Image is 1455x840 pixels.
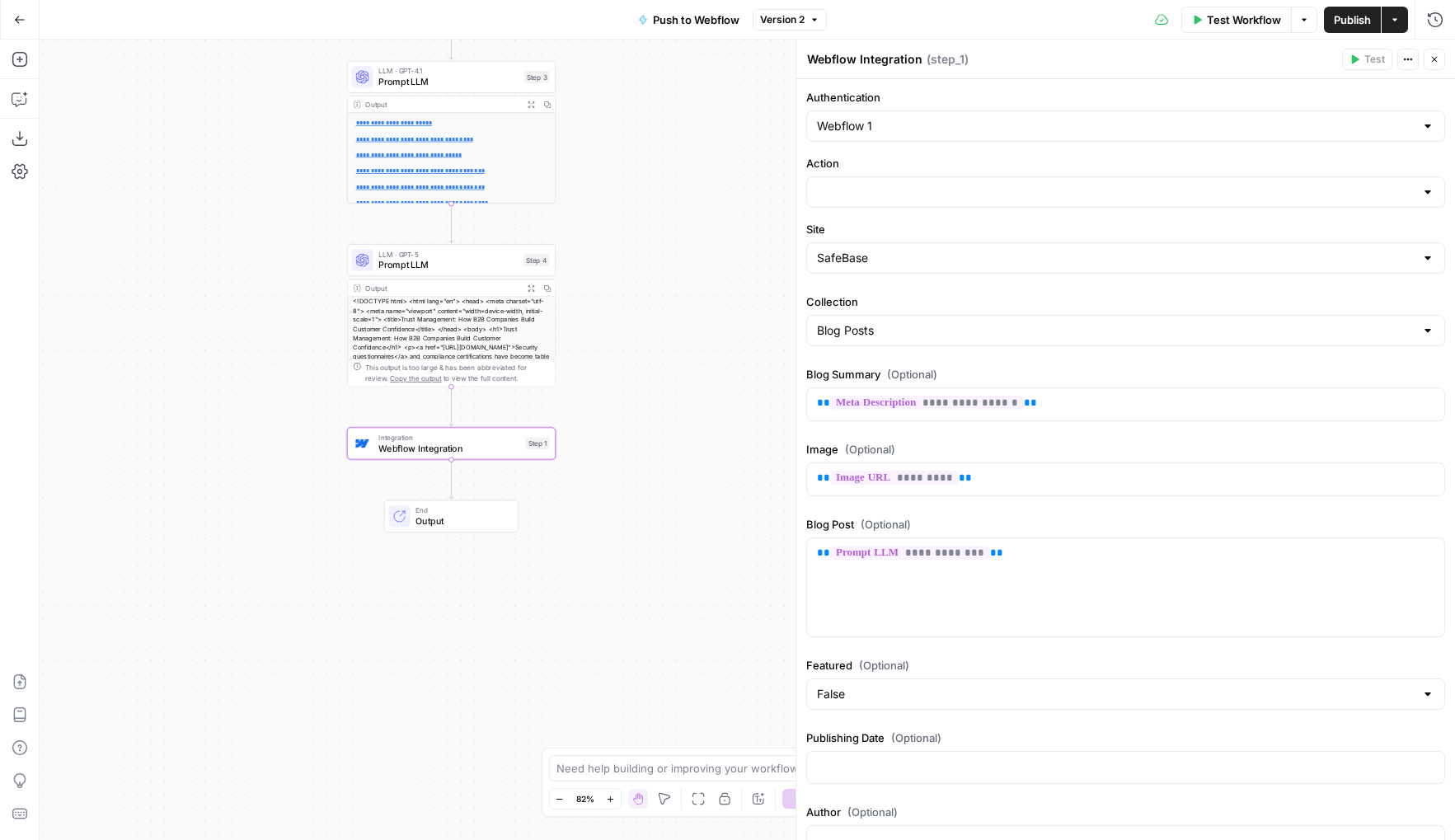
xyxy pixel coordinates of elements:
span: Prompt LLM [378,258,518,271]
button: Version 2 [753,9,827,31]
div: Output [365,283,519,293]
span: Publish [1334,12,1371,28]
span: (Optional) [887,366,937,382]
input: SafeBase [817,250,1415,266]
textarea: Webflow Integration [807,51,922,68]
span: End [415,504,507,515]
label: Authentication [806,89,1445,106]
button: Push to Webflow [628,7,749,33]
label: Blog Summary [806,366,1445,382]
label: Action [806,155,1445,171]
label: Blog Post [806,516,1445,533]
input: Webflow 1 [817,118,1415,134]
g: Edge from step_4 to step_1 [449,387,453,425]
g: Edge from step_2 to step_3 [449,21,453,59]
span: Output [415,514,507,528]
label: Author [806,804,1445,820]
label: Image [806,441,1445,458]
label: Featured [806,657,1445,673]
div: EndOutput [347,500,556,533]
div: This output is too large & has been abbreviated for review. to view the full content. [365,362,550,383]
button: Test [1342,49,1392,70]
button: Test Workflow [1181,7,1291,33]
span: Version 2 [760,12,805,27]
div: LLM · GPT-5Prompt LLMStep 4Output<!DOCTYPE html> <html lang="en"> <head> <meta charset="utf-8"> <... [347,244,556,387]
span: LLM · GPT-4.1 [378,65,519,76]
span: 82% [576,792,594,805]
span: (Optional) [859,657,909,673]
span: ( step_1 ) [927,51,969,68]
input: False [817,686,1415,702]
span: (Optional) [847,804,898,820]
label: Site [806,221,1445,237]
img: webflow-icon.webp [355,437,368,450]
g: Edge from step_1 to end [449,460,453,499]
span: Test [1364,52,1385,67]
div: IntegrationWebflow IntegrationStep 1 [347,427,556,459]
input: Blog Posts [817,322,1415,339]
span: Integration [378,432,520,443]
span: Webflow Integration [378,442,520,455]
span: Prompt LLM [378,75,519,88]
label: Collection [806,293,1445,310]
div: Step 1 [525,438,549,450]
div: Step 3 [524,71,550,83]
span: LLM · GPT-5 [378,249,518,260]
span: (Optional) [891,730,941,746]
div: Step 4 [523,254,550,266]
label: Publishing Date [806,730,1445,746]
span: Copy the output [390,374,441,382]
span: Test Workflow [1207,12,1281,28]
span: (Optional) [845,441,895,458]
g: Edge from step_3 to step_4 [449,204,453,242]
span: Push to Webflow [653,12,739,28]
div: Output [365,99,519,110]
span: (Optional) [861,516,911,533]
button: Publish [1324,7,1381,33]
